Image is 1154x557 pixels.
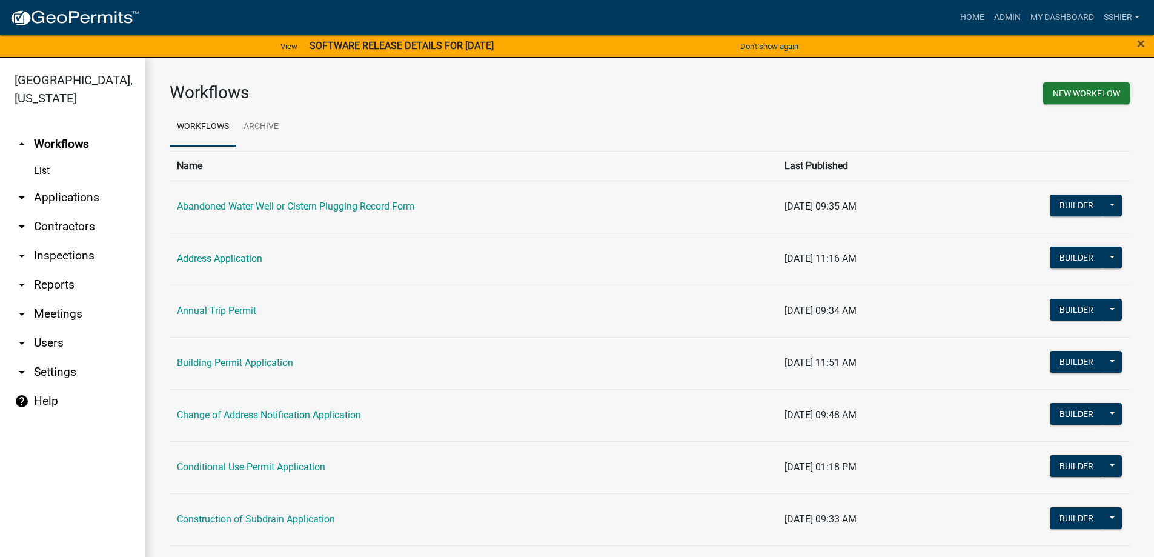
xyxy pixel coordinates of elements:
strong: SOFTWARE RELEASE DETAILS FOR [DATE] [310,40,494,52]
a: Construction of Subdrain Application [177,513,335,525]
button: Builder [1050,195,1103,216]
button: Close [1137,36,1145,51]
a: Building Permit Application [177,357,293,369]
span: [DATE] 09:35 AM [784,201,857,212]
span: [DATE] 09:33 AM [784,513,857,525]
i: arrow_drop_down [15,219,29,234]
a: Change of Address Notification Application [177,409,361,421]
button: Builder [1050,299,1103,321]
th: Name [170,151,777,181]
a: Address Application [177,253,262,264]
th: Last Published [777,151,952,181]
span: [DATE] 09:48 AM [784,409,857,421]
a: Annual Trip Permit [177,305,256,316]
span: [DATE] 01:18 PM [784,461,857,473]
button: Don't show again [735,36,803,56]
button: Builder [1050,247,1103,268]
span: [DATE] 11:51 AM [784,357,857,369]
i: arrow_drop_up [15,137,29,152]
button: Builder [1050,403,1103,425]
i: arrow_drop_down [15,307,29,321]
a: View [276,36,302,56]
button: Builder [1050,351,1103,373]
h3: Workflows [170,82,641,103]
i: arrow_drop_down [15,190,29,205]
span: [DATE] 09:34 AM [784,305,857,316]
i: arrow_drop_down [15,248,29,263]
a: sshier [1099,6,1144,29]
a: My Dashboard [1026,6,1099,29]
a: Admin [989,6,1026,29]
a: Archive [236,108,286,147]
button: Builder [1050,507,1103,529]
i: help [15,394,29,409]
span: [DATE] 11:16 AM [784,253,857,264]
a: Conditional Use Permit Application [177,461,325,473]
i: arrow_drop_down [15,336,29,350]
a: Workflows [170,108,236,147]
span: × [1137,35,1145,52]
a: Abandoned Water Well or Cistern Plugging Record Form [177,201,414,212]
button: New Workflow [1043,82,1130,104]
a: Home [955,6,989,29]
i: arrow_drop_down [15,278,29,292]
button: Builder [1050,455,1103,477]
i: arrow_drop_down [15,365,29,379]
